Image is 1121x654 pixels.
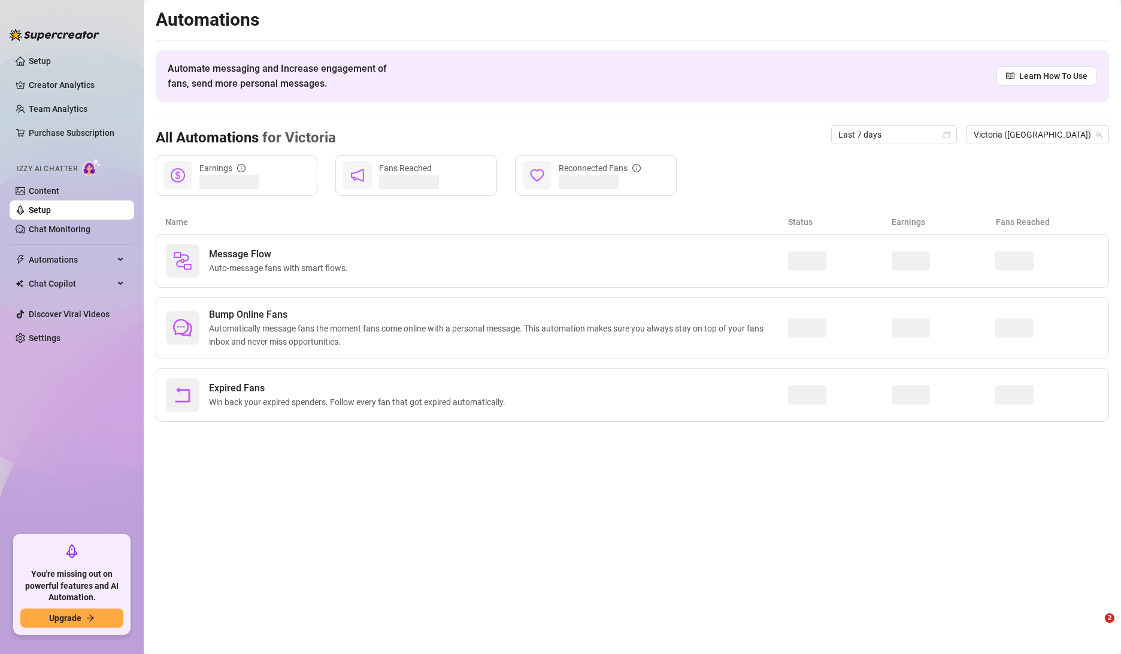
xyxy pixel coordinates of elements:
span: Last 7 days [838,126,950,144]
img: logo-BBDzfeDw.svg [10,29,99,41]
img: svg%3e [173,251,192,270]
article: Fans Reached [996,215,1099,229]
span: Chat Copilot [29,274,114,293]
span: Fans Reached [379,163,432,173]
span: thunderbolt [16,255,25,264]
span: dollar [171,168,185,182]
span: comment [173,318,192,337]
span: info-circle [237,164,246,172]
article: Status [788,215,892,229]
span: You're missing out on powerful features and AI Automation. [20,568,123,604]
span: info-circle [632,164,641,172]
a: Team Analytics [29,104,87,114]
span: heart [530,168,544,182]
span: read [1006,72,1014,80]
span: Automate messaging and Increase engagement of fans, send more personal messages. [168,61,398,91]
button: Upgradearrow-right [20,609,123,628]
article: Earnings [892,215,995,229]
h2: Automations [156,8,1109,31]
span: rollback [173,385,192,404]
a: Chat Monitoring [29,224,90,234]
div: Reconnected Fans [559,162,641,175]
img: Chat Copilot [16,279,23,288]
span: Expired Fans [209,381,510,396]
span: Automations [29,250,114,269]
h3: All Automations [156,129,336,148]
a: Setup [29,56,51,66]
span: rocket [65,544,79,558]
img: AI Chatter [82,159,101,176]
span: team [1095,131,1102,138]
span: Bump Online Fans [209,308,788,322]
span: Learn How To Use [1019,69,1087,83]
iframe: Intercom live chat [1080,613,1109,642]
a: Discover Viral Videos [29,309,110,319]
span: Victoria (victoria) [974,126,1102,144]
span: for Victoria [259,129,336,146]
article: Name [165,215,788,229]
a: Learn How To Use [996,66,1097,86]
span: 2 [1105,613,1114,623]
a: Setup [29,205,51,215]
span: calendar [943,131,950,138]
div: Earnings [199,162,246,175]
span: notification [350,168,365,182]
span: Auto-message fans with smart flows. [209,261,353,275]
span: Upgrade [49,613,81,623]
a: Purchase Subscription [29,123,125,142]
span: Izzy AI Chatter [17,163,77,175]
span: Automatically message fans the moment fans come online with a personal message. This automation m... [209,322,788,348]
span: Message Flow [209,247,353,261]
a: Creator Analytics [29,75,125,95]
a: Settings [29,333,60,343]
span: Win back your expired spenders. Follow every fan that got expired automatically. [209,396,510,409]
span: arrow-right [86,614,95,622]
a: Content [29,186,59,196]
